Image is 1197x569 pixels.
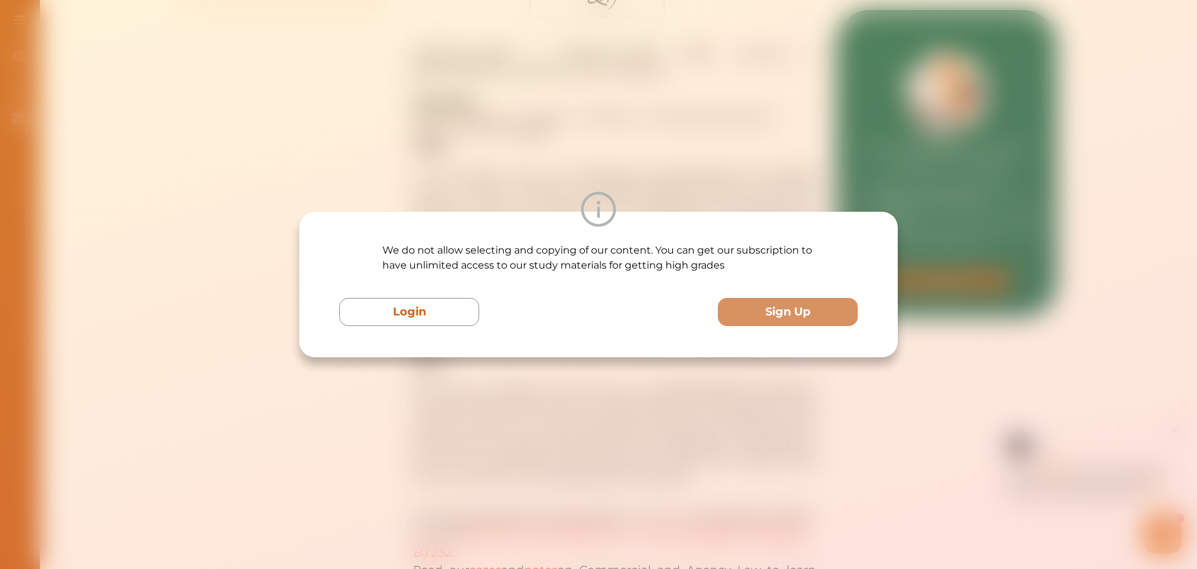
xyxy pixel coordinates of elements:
button: Sign Up [718,298,858,326]
span: 👋 [149,42,161,55]
i: 1 [277,92,287,102]
div: Nini [141,21,155,33]
span: 🌟 [249,67,261,79]
p: We do not allow selecting and copying of our content. You can get our subscription to have unlimi... [382,243,815,273]
button: Login [339,298,479,326]
img: Nini [109,12,133,36]
p: Hey there If you have any questions, I'm here to help! Just text back 'Hi' and choose from the fo... [109,42,275,79]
